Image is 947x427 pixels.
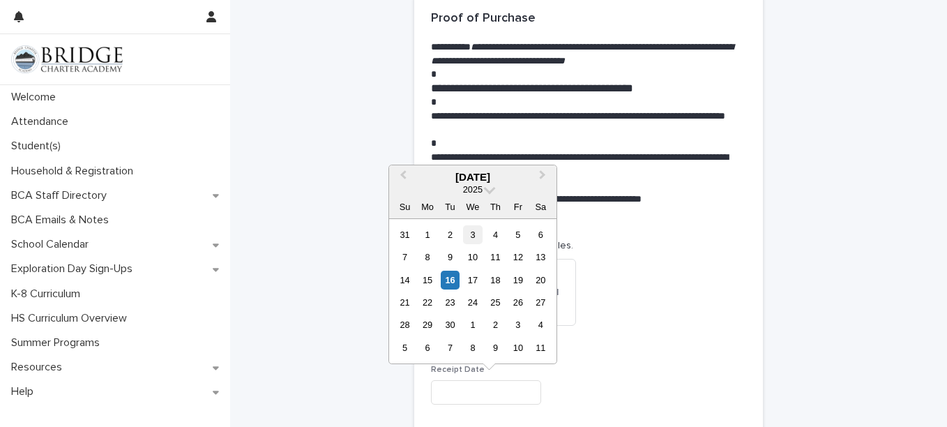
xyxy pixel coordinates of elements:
div: Choose Saturday, September 20th, 2025 [531,271,550,290]
div: Choose Thursday, September 4th, 2025 [486,225,505,244]
div: Choose Friday, September 26th, 2025 [508,293,527,312]
div: Su [395,197,414,216]
div: Choose Friday, October 10th, 2025 [508,338,527,357]
div: Choose Monday, September 22nd, 2025 [418,293,437,312]
div: Choose Tuesday, October 7th, 2025 [441,338,460,357]
div: Choose Wednesday, September 17th, 2025 [463,271,482,290]
div: Choose Tuesday, September 16th, 2025 [441,271,460,290]
div: Choose Monday, September 8th, 2025 [418,248,437,267]
div: Choose Wednesday, October 1st, 2025 [463,315,482,334]
div: Choose Thursday, September 11th, 2025 [486,248,505,267]
div: Th [486,197,505,216]
div: Choose Tuesday, September 23rd, 2025 [441,293,460,312]
div: Choose Monday, September 15th, 2025 [418,271,437,290]
img: V1C1m3IdTEidaUdm9Hs0 [11,45,123,73]
p: Exploration Day Sign-Ups [6,262,144,276]
div: Choose Saturday, October 11th, 2025 [531,338,550,357]
div: Choose Sunday, October 5th, 2025 [395,338,414,357]
div: Choose Sunday, September 7th, 2025 [395,248,414,267]
div: Choose Wednesday, September 3rd, 2025 [463,225,482,244]
p: HS Curriculum Overview [6,312,138,325]
button: Next Month [533,167,555,189]
h2: Proof of Purchase [431,11,536,27]
div: Choose Thursday, September 18th, 2025 [486,271,505,290]
p: Summer Programs [6,336,111,350]
div: Choose Friday, September 19th, 2025 [508,271,527,290]
div: Choose Monday, September 1st, 2025 [418,225,437,244]
div: Choose Sunday, August 31st, 2025 [395,225,414,244]
div: Choose Sunday, September 21st, 2025 [395,293,414,312]
div: Choose Monday, October 6th, 2025 [418,338,437,357]
div: Choose Wednesday, September 24th, 2025 [463,293,482,312]
p: Welcome [6,91,67,104]
div: Choose Tuesday, September 2nd, 2025 [441,225,460,244]
div: Choose Sunday, September 28th, 2025 [395,315,414,334]
div: Choose Saturday, September 6th, 2025 [531,225,550,244]
div: Sa [531,197,550,216]
div: Choose Tuesday, September 30th, 2025 [441,315,460,334]
p: We prefer pdf, jpeg, or png files. [431,239,746,253]
div: Choose Thursday, October 9th, 2025 [486,338,505,357]
div: Tu [441,197,460,216]
div: Choose Tuesday, September 9th, 2025 [441,248,460,267]
button: Previous Month [391,167,413,189]
div: [DATE] [389,171,556,183]
div: Choose Friday, September 5th, 2025 [508,225,527,244]
p: K-8 Curriculum [6,287,91,301]
div: Choose Thursday, September 25th, 2025 [486,293,505,312]
div: We [463,197,482,216]
p: BCA Staff Directory [6,189,118,202]
p: Help [6,385,45,398]
p: Resources [6,361,73,374]
p: School Calendar [6,238,100,251]
div: month 2025-09 [393,223,552,359]
div: Choose Monday, September 29th, 2025 [418,315,437,334]
div: Choose Wednesday, September 10th, 2025 [463,248,482,267]
div: Mo [418,197,437,216]
div: Choose Thursday, October 2nd, 2025 [486,315,505,334]
p: Attendance [6,115,79,128]
p: Student(s) [6,140,72,153]
div: Choose Friday, September 12th, 2025 [508,248,527,267]
div: Fr [508,197,527,216]
p: Household & Registration [6,165,144,178]
p: BCA Emails & Notes [6,213,120,227]
div: Choose Sunday, September 14th, 2025 [395,271,414,290]
div: Choose Saturday, October 4th, 2025 [531,315,550,334]
div: Choose Wednesday, October 8th, 2025 [463,338,482,357]
div: Choose Friday, October 3rd, 2025 [508,315,527,334]
span: 2025 [463,184,483,195]
div: Choose Saturday, September 13th, 2025 [531,248,550,267]
div: Choose Saturday, September 27th, 2025 [531,293,550,312]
